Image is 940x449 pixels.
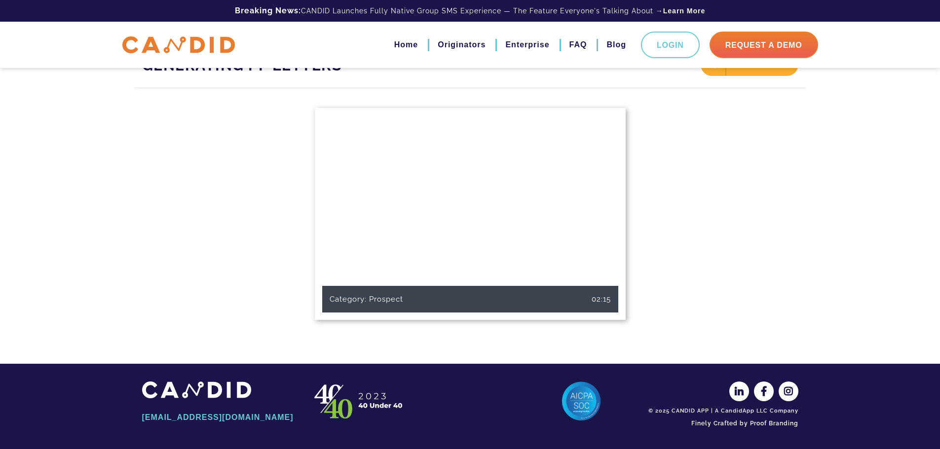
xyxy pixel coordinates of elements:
a: View Library [701,69,798,77]
img: AICPA SOC 2 [562,381,601,421]
div: © 2025 CANDID APP | A CandidApp LLC Company [645,407,798,415]
a: Request A Demo [710,32,818,58]
a: Blog [606,36,626,53]
a: Home [394,36,418,53]
a: Login [641,32,700,58]
div: Category: Prospect [322,291,470,308]
a: [EMAIL_ADDRESS][DOMAIN_NAME] [142,409,295,426]
img: CANDID APP [142,381,251,398]
a: Finely Crafted by Proof Branding [645,415,798,432]
a: Originators [438,36,486,53]
img: CANDID APP [310,381,409,421]
a: Learn More [663,6,705,16]
img: CANDID APP [122,36,235,54]
div: 02:15 [470,291,618,308]
a: FAQ [569,36,587,53]
a: Enterprise [505,36,549,53]
b: Breaking News: [235,6,301,15]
